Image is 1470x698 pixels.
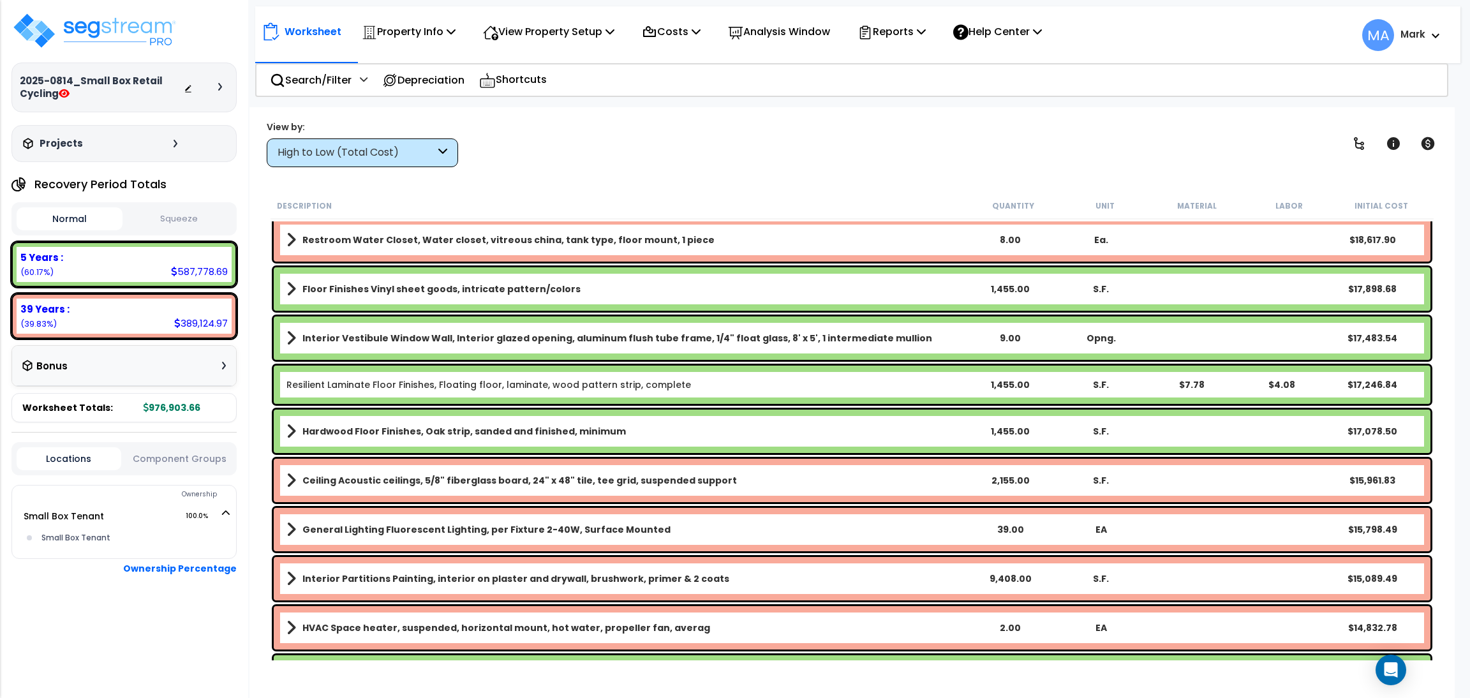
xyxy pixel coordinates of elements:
b: Interior Partitions Painting, interior on plaster and drywall, brushwork, primer & 2 coats [302,572,729,585]
p: Costs [642,23,701,40]
div: Small Box Tenant [38,530,230,546]
p: Analysis Window [728,23,830,40]
div: Ea. [1055,234,1146,246]
b: Ceiling Acoustic ceilings, 5/8" fiberglass board, 24" x 48" tile, tee grid, suspended support [302,474,737,487]
div: S.F. [1055,474,1146,487]
a: Assembly Title [286,329,965,347]
a: Assembly Title [286,280,965,298]
div: 9,408.00 [965,572,1056,585]
div: 389,124.97 [174,316,228,330]
div: 587,778.69 [171,265,228,278]
span: 100.0% [186,509,219,524]
div: S.F. [1055,425,1146,438]
b: Hardwood Floor Finishes, Oak strip, sanded and finished, minimum [302,425,626,438]
div: 1,455.00 [965,283,1056,295]
a: Assembly Title [286,231,965,249]
b: 976,903.66 [144,401,200,414]
button: Normal [17,207,122,230]
small: Quantity [992,201,1034,211]
b: Mark [1400,27,1425,41]
a: Assembly Title [286,521,965,538]
div: High to Low (Total Cost) [278,145,435,160]
small: 39.832481536613344% [20,318,57,329]
div: $15,089.49 [1327,572,1418,585]
img: logo_pro_r.png [11,11,177,50]
div: 8.00 [965,234,1056,246]
b: Restroom Water Closet, Water closet, vitreous china, tank type, floor mount, 1 piece [302,234,715,246]
b: HVAC Space heater, suspended, horizontal mount, hot water, propeller fan, averag [302,621,710,634]
div: Shortcuts [472,64,554,96]
div: 2.00 [965,621,1056,634]
small: Description [277,201,332,211]
a: Assembly Title [286,619,965,637]
p: Search/Filter [270,71,352,89]
div: $17,078.50 [1327,425,1418,438]
a: Small Box Tenant 100.0% [24,510,104,523]
h3: 2025-0814_Small Box Retail Cycling [20,75,184,100]
h3: Bonus [36,361,68,372]
button: Component Groups [128,452,232,466]
div: $14,832.78 [1327,621,1418,634]
div: 39.00 [965,523,1056,536]
h3: Projects [40,137,83,150]
button: Locations [17,447,121,470]
small: Initial Cost [1355,201,1408,211]
div: EA [1055,621,1146,634]
h4: Recovery Period Totals [34,178,167,191]
div: Ownership [38,487,236,502]
b: 39 Years : [20,302,70,316]
small: Material [1177,201,1217,211]
div: 1,455.00 [965,425,1056,438]
div: View by: [267,121,458,133]
div: Depreciation [375,65,471,95]
b: Floor Finishes Vinyl sheet goods, intricate pattern/colors [302,283,581,295]
div: $15,798.49 [1327,523,1418,536]
div: 9.00 [965,332,1056,345]
a: Assembly Title [286,570,965,588]
p: Help Center [953,23,1042,40]
div: 1,455.00 [965,378,1056,391]
div: Open Intercom Messenger [1376,655,1406,685]
div: Opng. [1055,332,1146,345]
div: $7.78 [1146,378,1236,391]
small: Unit [1095,201,1115,211]
p: View Property Setup [483,23,614,40]
a: Assembly Title [286,422,965,440]
p: Property Info [362,23,456,40]
a: Assembly Title [286,472,965,489]
div: S.F. [1055,572,1146,585]
p: Worksheet [285,23,341,40]
b: 5 Years : [20,251,63,264]
b: Interior Vestibule Window Wall, Interior glazed opening, aluminum flush tube frame, 1/4" float gl... [302,332,932,345]
b: General Lighting Fluorescent Lighting, per Fixture 2-40W, Surface Mounted [302,523,671,536]
div: $18,617.90 [1327,234,1418,246]
div: $4.08 [1236,378,1327,391]
div: 2,155.00 [965,474,1056,487]
small: 60.167518463386656% [20,267,54,278]
b: Ownership Percentage [123,562,237,575]
span: Worksheet Totals: [22,401,113,414]
small: Labor [1275,201,1303,211]
p: Shortcuts [479,71,547,89]
div: S.F. [1055,378,1146,391]
p: Reports [857,23,926,40]
button: Squeeze [126,208,232,230]
div: $17,483.54 [1327,332,1418,345]
p: Depreciation [382,71,464,89]
div: $15,961.83 [1327,474,1418,487]
div: EA [1055,523,1146,536]
div: $17,246.84 [1327,378,1418,391]
a: Individual Item [286,378,691,391]
div: $17,898.68 [1327,283,1418,295]
span: MA [1362,19,1394,51]
div: S.F. [1055,283,1146,295]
